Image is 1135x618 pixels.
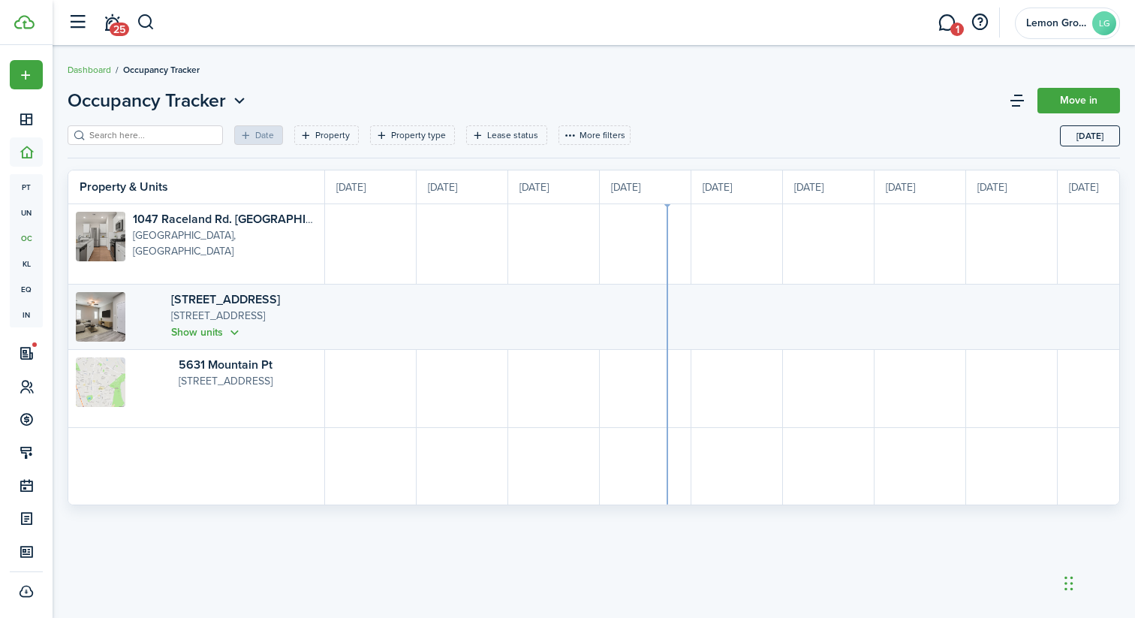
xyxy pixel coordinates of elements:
[10,276,43,302] a: eq
[14,15,35,29] img: TenantCloud
[1060,125,1120,146] button: Today
[1060,546,1135,618] iframe: Chat Widget
[63,8,92,37] button: Open sidebar
[137,10,155,35] button: Search
[179,373,318,389] p: [STREET_ADDRESS]
[875,170,966,203] div: [DATE]
[508,170,600,203] div: [DATE]
[967,10,992,35] button: Open resource center
[950,23,964,36] span: 1
[98,4,126,42] a: Notifications
[391,128,446,142] filter-tag-label: Property type
[691,170,783,203] div: [DATE]
[370,125,455,145] filter-tag: Open filter
[133,228,318,259] p: [GEOGRAPHIC_DATA], [GEOGRAPHIC_DATA]
[966,170,1058,203] div: [DATE]
[68,63,111,77] a: Dashboard
[133,210,353,228] a: 1047 Raceland Rd. [GEOGRAPHIC_DATA]
[325,170,417,203] div: [DATE]
[171,324,242,342] button: Show units
[1037,88,1120,113] a: Move in
[1064,561,1073,606] div: Drag
[68,87,249,114] button: Occupancy Tracker
[76,212,125,261] img: Property avatar
[68,87,249,114] button: Open menu
[294,125,359,145] filter-tag: Open filter
[10,302,43,327] a: in
[171,291,280,308] a: [STREET_ADDRESS]
[171,308,318,324] p: [STREET_ADDRESS]
[179,356,272,373] a: 5631 Mountain Pt
[315,128,350,142] filter-tag-label: Property
[80,178,168,196] timeline-board-header-title: Property & Units
[1092,11,1116,35] avatar-text: LG
[466,125,547,145] filter-tag: Open filter
[86,128,218,143] input: Search here...
[10,225,43,251] a: oc
[10,174,43,200] a: pt
[417,170,508,203] div: [DATE]
[110,23,129,36] span: 25
[558,125,631,145] button: More filters
[68,87,226,114] span: Occupancy Tracker
[600,170,691,203] div: [DATE]
[932,4,961,42] a: Messaging
[10,200,43,225] a: un
[76,292,125,342] img: Property avatar
[487,128,538,142] filter-tag-label: Lease status
[10,60,43,89] button: Open menu
[123,63,200,77] span: Occupancy Tracker
[1026,18,1086,29] span: Lemon Grove Property Management
[783,170,875,203] div: [DATE]
[10,251,43,276] a: kl
[76,357,125,407] img: Property avatar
